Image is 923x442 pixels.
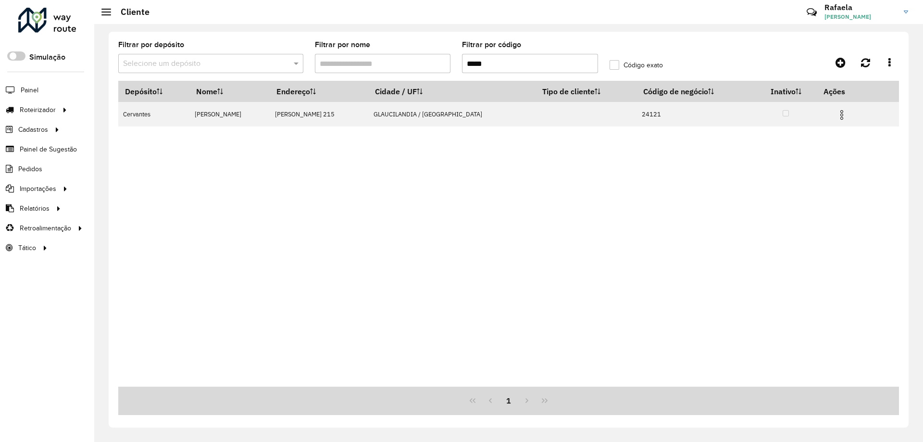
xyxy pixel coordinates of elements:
[18,164,42,174] span: Pedidos
[817,81,874,101] th: Ações
[21,85,38,95] span: Painel
[610,60,663,70] label: Código exato
[20,105,56,115] span: Roteirizador
[190,102,270,126] td: [PERSON_NAME]
[270,102,368,126] td: [PERSON_NAME] 215
[111,7,150,17] h2: Cliente
[29,51,65,63] label: Simulação
[636,81,755,102] th: Código de negócio
[270,81,368,102] th: Endereço
[118,102,190,126] td: Cervantes
[536,81,636,102] th: Tipo de cliente
[368,81,536,102] th: Cidade / UF
[755,81,817,102] th: Inativo
[20,184,56,194] span: Importações
[118,39,184,51] label: Filtrar por depósito
[118,81,190,102] th: Depósito
[18,243,36,253] span: Tático
[18,125,48,135] span: Cadastros
[801,2,822,23] a: Contato Rápido
[462,39,521,51] label: Filtrar por código
[315,39,370,51] label: Filtrar por nome
[824,3,897,12] h3: Rafaela
[368,102,536,126] td: GLAUCILANDIA / [GEOGRAPHIC_DATA]
[20,203,50,214] span: Relatórios
[20,144,77,154] span: Painel de Sugestão
[499,391,518,410] button: 1
[190,81,270,102] th: Nome
[636,102,755,126] td: 24121
[20,223,71,233] span: Retroalimentação
[824,13,897,21] span: [PERSON_NAME]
